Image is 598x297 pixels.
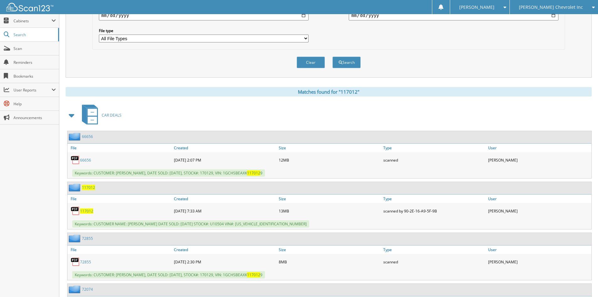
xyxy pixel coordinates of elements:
[172,245,277,254] a: Created
[78,103,121,128] a: CAR DEALS
[277,144,382,152] a: Size
[13,101,56,107] span: Help
[247,272,260,278] span: 117012
[247,170,260,176] span: 117012
[71,155,80,165] img: PDF.png
[382,195,487,203] a: Type
[277,205,382,217] div: 13MB
[332,57,361,68] button: Search
[72,220,309,228] span: Keywords: CUSTOMER NAME: [PERSON_NAME] DATE SOLD: [DATE] STOCK#: U10504 VIN#: [US_VEHICLE_IDENTIF...
[487,154,591,166] div: [PERSON_NAME]
[277,245,382,254] a: Size
[80,208,93,214] a: 117012
[72,169,265,177] span: Keywords: CUSTOMER: [PERSON_NAME], DATE SOLD: [DATE], STOCK#: 170129, VIN: 1GCHSBEAXK 9
[382,144,487,152] a: Type
[71,206,80,216] img: PDF.png
[82,236,93,241] a: 72855
[13,46,56,51] span: Scan
[13,74,56,79] span: Bookmarks
[13,87,51,93] span: User Reports
[66,87,592,96] div: Matches found for "117012"
[459,5,494,9] span: [PERSON_NAME]
[382,154,487,166] div: scanned
[382,245,487,254] a: Type
[487,245,591,254] a: User
[69,234,82,242] img: folder2.png
[13,32,55,37] span: Search
[172,205,277,217] div: [DATE] 7:33 AM
[382,256,487,268] div: scanned
[82,134,93,139] a: 66656
[72,271,265,278] span: Keywords: CUSTOMER: [PERSON_NAME], DATE SOLD: [DATE], STOCK#: 170129, VIN: 1GCHSBEAXK 9
[69,133,82,140] img: folder2.png
[349,10,558,20] input: end
[80,259,91,265] a: 72855
[277,195,382,203] a: Size
[82,287,93,292] a: 72074
[6,3,53,11] img: scan123-logo-white.svg
[69,285,82,293] img: folder2.png
[67,195,172,203] a: File
[67,144,172,152] a: File
[13,115,56,120] span: Announcements
[80,157,91,163] a: 66656
[487,256,591,268] div: [PERSON_NAME]
[567,267,598,297] iframe: Chat Widget
[519,5,583,9] span: [PERSON_NAME] Chevrolet Inc
[382,205,487,217] div: scanned by 90-2E-16-A9-5F-9B
[172,154,277,166] div: [DATE] 2:07 PM
[99,28,309,33] label: File type
[82,185,95,190] a: 117012
[487,195,591,203] a: User
[277,256,382,268] div: 8MB
[99,10,309,20] input: start
[13,60,56,65] span: Reminders
[172,144,277,152] a: Created
[297,57,325,68] button: Clear
[71,257,80,267] img: PDF.png
[487,205,591,217] div: [PERSON_NAME]
[102,113,121,118] span: CAR DEALS
[67,245,172,254] a: File
[172,195,277,203] a: Created
[69,184,82,191] img: folder2.png
[277,154,382,166] div: 12MB
[13,18,51,24] span: Cabinets
[172,256,277,268] div: [DATE] 2:30 PM
[487,144,591,152] a: User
